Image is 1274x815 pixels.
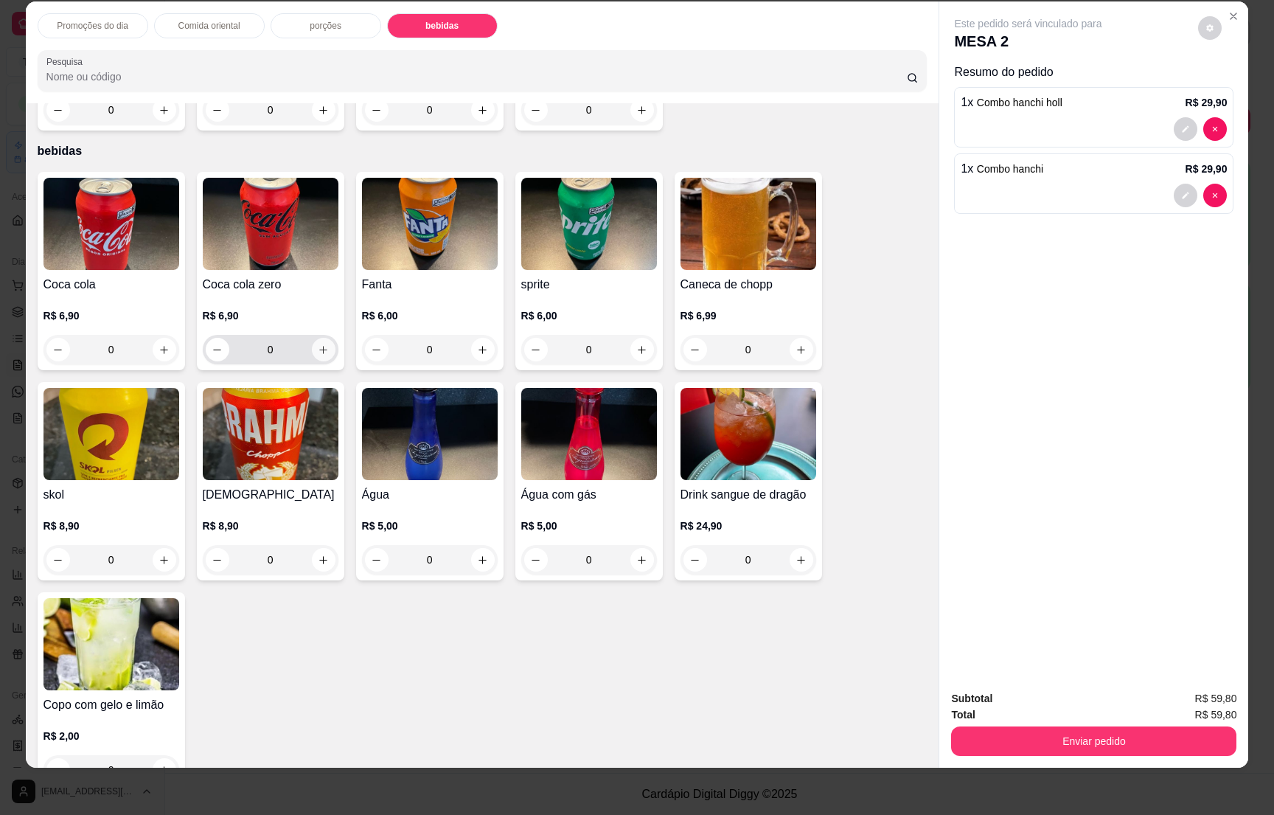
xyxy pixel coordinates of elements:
button: decrease-product-quantity [206,548,229,572]
button: decrease-product-quantity [1198,16,1222,40]
h4: skol [43,486,179,504]
h4: Água com gás [521,486,657,504]
label: Pesquisa [46,55,88,68]
strong: Subtotal [951,693,992,704]
span: Combo hanchi holl [977,97,1062,108]
button: decrease-product-quantity [1174,184,1197,207]
p: Resumo do pedido [954,63,1233,81]
button: increase-product-quantity [630,338,654,361]
button: decrease-product-quantity [683,338,707,361]
p: R$ 6,90 [43,308,179,323]
button: decrease-product-quantity [206,338,229,361]
span: R$ 59,80 [1195,690,1237,707]
button: decrease-product-quantity [46,758,70,782]
span: R$ 59,80 [1195,707,1237,723]
button: decrease-product-quantity [365,548,389,572]
img: product-image [43,178,179,270]
p: R$ 8,90 [203,519,338,533]
h4: Fanta [362,276,498,294]
button: increase-product-quantity [630,548,654,572]
p: bebidas [38,142,927,160]
button: decrease-product-quantity [46,548,70,572]
button: decrease-product-quantity [365,338,389,361]
button: decrease-product-quantity [46,98,70,122]
img: product-image [362,388,498,480]
img: product-image [521,388,657,480]
button: Close [1222,4,1245,28]
img: product-image [521,178,657,270]
h4: Copo com gelo e limão [43,696,179,714]
button: increase-product-quantity [790,338,813,361]
h4: sprite [521,276,657,294]
button: increase-product-quantity [471,548,495,572]
p: Promoções do dia [57,20,128,32]
p: 1 x [961,94,1062,111]
p: R$ 5,00 [362,519,498,533]
p: MESA 2 [954,31,1101,52]
button: decrease-product-quantity [524,98,548,122]
button: increase-product-quantity [153,338,176,361]
input: Pesquisa [46,69,907,84]
button: decrease-product-quantity [206,98,229,122]
button: increase-product-quantity [153,98,176,122]
img: product-image [362,178,498,270]
button: decrease-product-quantity [1203,184,1227,207]
button: Enviar pedido [951,726,1236,756]
strong: Total [951,709,975,721]
p: R$ 6,00 [521,308,657,323]
button: increase-product-quantity [471,98,495,122]
button: decrease-product-quantity [683,548,707,572]
img: product-image [43,388,179,480]
button: decrease-product-quantity [365,98,389,122]
button: increase-product-quantity [630,98,654,122]
p: R$ 6,99 [680,308,816,323]
h4: Coca cola zero [203,276,338,294]
p: Este pedido será vinculado para [954,16,1101,31]
h4: [DEMOGRAPHIC_DATA] [203,486,338,504]
button: decrease-product-quantity [46,338,70,361]
button: increase-product-quantity [790,548,813,572]
img: product-image [203,178,338,270]
button: decrease-product-quantity [1203,117,1227,141]
img: product-image [680,388,816,480]
p: R$ 6,90 [203,308,338,323]
button: increase-product-quantity [312,548,335,572]
button: decrease-product-quantity [524,338,548,361]
h4: Água [362,486,498,504]
p: R$ 24,90 [680,519,816,533]
button: increase-product-quantity [312,98,335,122]
p: R$ 29,90 [1186,95,1228,110]
p: R$ 6,00 [362,308,498,323]
button: increase-product-quantity [153,548,176,572]
p: 1 x [961,160,1043,178]
p: porções [310,20,341,32]
p: R$ 2,00 [43,729,179,743]
img: product-image [203,388,338,480]
img: product-image [43,598,179,690]
p: R$ 8,90 [43,519,179,533]
h4: Coca cola [43,276,179,294]
button: increase-product-quantity [153,758,176,782]
p: R$ 29,90 [1186,162,1228,176]
button: decrease-product-quantity [1174,117,1197,141]
button: increase-product-quantity [312,338,335,361]
p: R$ 5,00 [521,519,657,533]
p: Comida oriental [178,20,240,32]
img: product-image [680,178,816,270]
h4: Caneca de chopp [680,276,816,294]
h4: Drink sangue de dragão [680,486,816,504]
p: bebidas [425,20,459,32]
span: Combo hanchi [977,163,1043,175]
button: decrease-product-quantity [524,548,548,572]
button: increase-product-quantity [471,338,495,361]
